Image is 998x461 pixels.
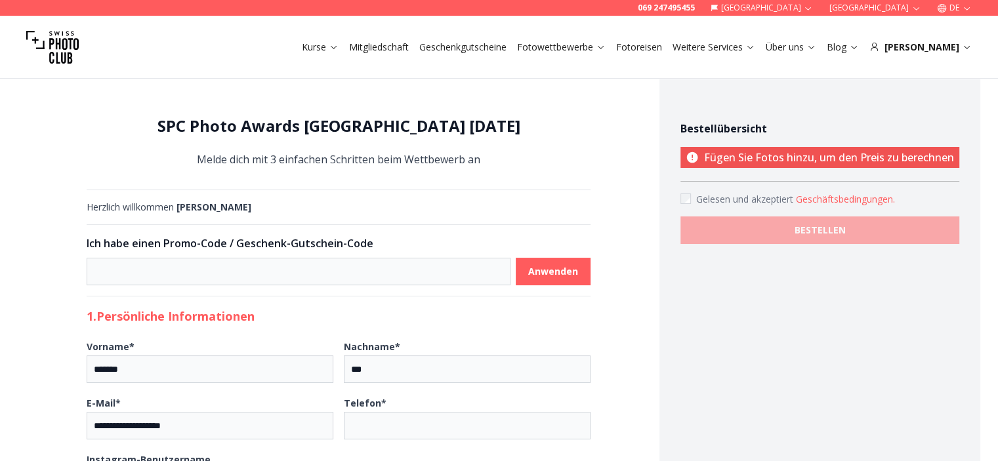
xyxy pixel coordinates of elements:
[680,216,959,244] button: BESTELLEN
[766,41,816,54] a: Über uns
[344,38,414,56] button: Mitgliedschaft
[344,412,591,439] input: Telefon*
[821,38,864,56] button: Blog
[673,41,755,54] a: Weitere Services
[297,38,344,56] button: Kurse
[344,355,591,383] input: Nachname*
[827,41,859,54] a: Blog
[87,115,591,136] h1: SPC Photo Awards [GEOGRAPHIC_DATA] [DATE]
[87,340,135,353] b: Vorname *
[87,412,333,439] input: E-Mail*
[638,3,695,13] a: 069 247495455
[87,201,591,214] div: Herzlich willkommen
[611,38,667,56] button: Fotoreisen
[667,38,760,56] button: Weitere Services
[419,41,507,54] a: Geschenkgutscheine
[344,397,386,409] b: Telefon *
[680,121,959,136] h4: Bestellübersicht
[760,38,821,56] button: Über uns
[344,340,400,353] b: Nachname *
[87,235,591,251] h3: Ich habe einen Promo-Code / Geschenk-Gutschein-Code
[869,41,972,54] div: [PERSON_NAME]
[87,355,333,383] input: Vorname*
[616,41,662,54] a: Fotoreisen
[516,258,591,285] button: Anwenden
[87,397,121,409] b: E-Mail *
[302,41,339,54] a: Kurse
[87,115,591,169] div: Melde dich mit 3 einfachen Schritten beim Wettbewerb an
[796,193,895,206] button: Accept termsGelesen und akzeptiert
[87,307,591,325] h2: 1. Persönliche Informationen
[680,147,959,168] p: Fügen Sie Fotos hinzu, um den Preis zu berechnen
[680,193,691,204] input: Accept terms
[349,41,409,54] a: Mitgliedschaft
[512,38,611,56] button: Fotowettbewerbe
[517,41,606,54] a: Fotowettbewerbe
[696,193,796,205] span: Gelesen und akzeptiert
[528,265,578,278] b: Anwenden
[26,21,79,73] img: Swiss photo club
[177,201,251,213] b: [PERSON_NAME]
[414,38,512,56] button: Geschenkgutscheine
[795,224,846,237] b: BESTELLEN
